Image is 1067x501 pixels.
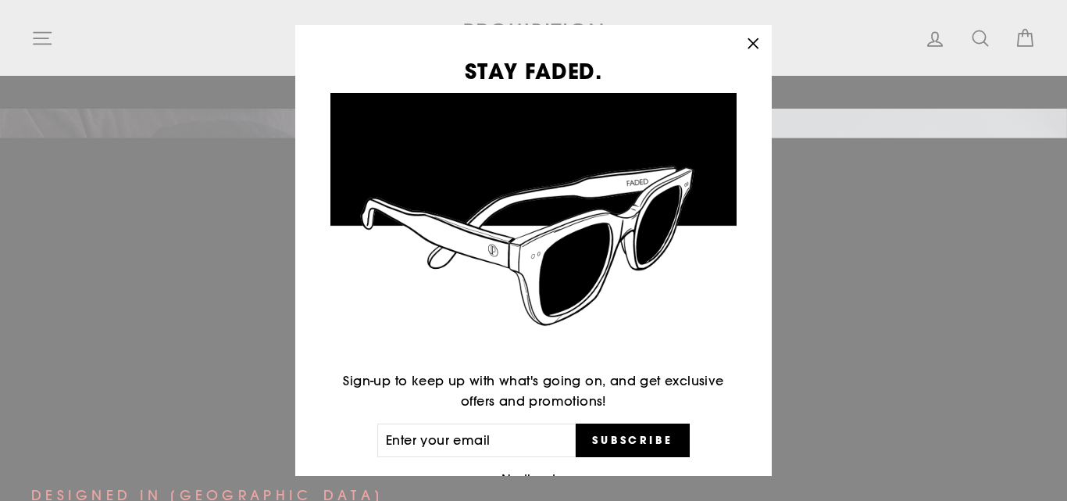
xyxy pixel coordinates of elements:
[592,433,673,447] span: Subscribe
[330,60,737,81] h3: STAY FADED.
[377,424,576,458] input: Enter your email
[576,424,690,458] button: Subscribe
[330,371,737,411] p: Sign-up to keep up with what's going on, and get exclusive offers and promotions!
[497,469,571,491] button: No thanks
